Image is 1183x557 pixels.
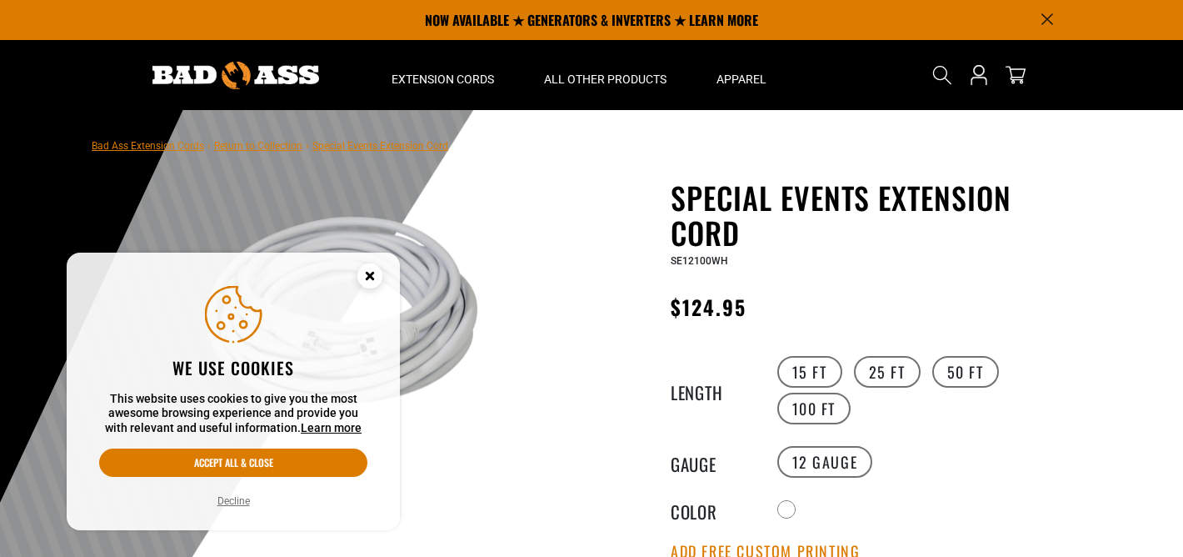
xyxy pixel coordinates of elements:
label: 12 Gauge [777,446,873,478]
span: All Other Products [544,72,666,87]
label: 15 FT [777,356,842,388]
aside: Cookie Consent [67,253,400,531]
span: $124.95 [671,292,747,322]
summary: Search [929,62,956,88]
span: › [207,140,211,152]
a: Bad Ass Extension Cords [92,140,204,152]
img: Bad Ass Extension Cords [152,62,319,89]
img: white [141,183,542,474]
button: Decline [212,493,255,509]
summary: Apparel [691,40,791,110]
button: Accept all & close [99,449,367,477]
nav: breadcrumbs [92,135,448,155]
summary: All Other Products [519,40,691,110]
p: This website uses cookies to give you the most awesome browsing experience and provide you with r... [99,392,367,436]
span: › [306,140,309,152]
label: 25 FT [854,356,921,388]
legend: Color [671,499,754,520]
legend: Length [671,379,754,401]
span: Special Events Extension Cord [312,140,448,152]
a: Learn more [301,421,362,434]
a: Return to Collection [214,140,302,152]
span: SE12100WH [671,255,728,267]
span: Apparel [716,72,766,87]
h1: Special Events Extension Cord [671,180,1079,250]
h2: We use cookies [99,357,367,379]
summary: Extension Cords [367,40,519,110]
legend: Gauge [671,451,754,473]
span: Extension Cords [392,72,494,87]
label: 50 FT [932,356,999,388]
label: 100 FT [777,393,851,424]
